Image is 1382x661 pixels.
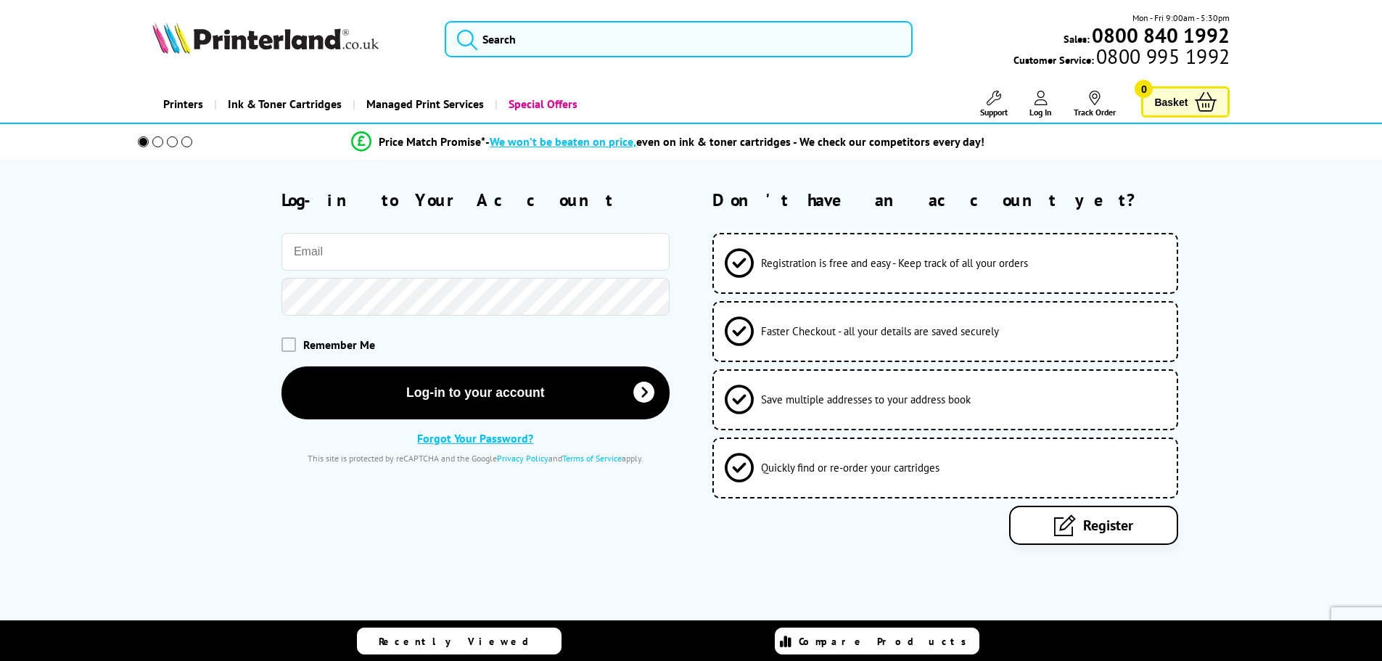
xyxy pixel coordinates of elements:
a: Recently Viewed [357,628,562,654]
span: Price Match Promise* [379,134,485,149]
button: Log-in to your account [281,366,670,419]
span: Log In [1029,107,1052,118]
a: Managed Print Services [353,86,495,123]
div: This site is protected by reCAPTCHA and the Google and apply. [281,453,670,464]
a: Printers [152,86,214,123]
span: 0800 995 1992 [1094,49,1230,63]
span: Support [980,107,1008,118]
h2: Log-in to Your Account [281,189,670,211]
span: Registration is free and easy - Keep track of all your orders [761,256,1028,270]
li: modal_Promise [118,129,1219,155]
a: Forgot Your Password? [417,431,533,446]
a: 0800 840 1992 [1090,28,1230,42]
a: Basket 0 [1141,86,1230,118]
span: Save multiple addresses to your address book [761,393,971,406]
span: Faster Checkout - all your details are saved securely [761,324,999,338]
span: Compare Products [799,635,974,648]
a: Compare Products [775,628,979,654]
a: Privacy Policy [497,453,548,464]
span: Customer Service: [1013,49,1230,67]
a: Support [980,91,1008,118]
a: Printerland Logo [152,22,427,57]
span: Mon - Fri 9:00am - 5:30pm [1132,11,1230,25]
a: Terms of Service [562,453,622,464]
a: Log In [1029,91,1052,118]
span: Remember Me [303,337,375,352]
input: Email [281,233,670,271]
b: 0800 840 1992 [1092,22,1230,49]
span: Register [1083,516,1133,535]
div: - even on ink & toner cartridges - We check our competitors every day! [485,134,984,149]
span: Recently Viewed [379,635,543,648]
span: Sales: [1064,32,1090,46]
img: Printerland Logo [152,22,379,54]
span: Ink & Toner Cartridges [228,86,342,123]
span: Quickly find or re-order your cartridges [761,461,939,475]
input: Search [445,21,913,57]
a: Register [1009,506,1178,545]
span: We won’t be beaten on price, [490,134,636,149]
a: Track Order [1074,91,1116,118]
span: Basket [1154,92,1188,112]
a: Ink & Toner Cartridges [214,86,353,123]
span: 0 [1135,80,1153,98]
h2: Don't have an account yet? [712,189,1230,211]
a: Special Offers [495,86,588,123]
